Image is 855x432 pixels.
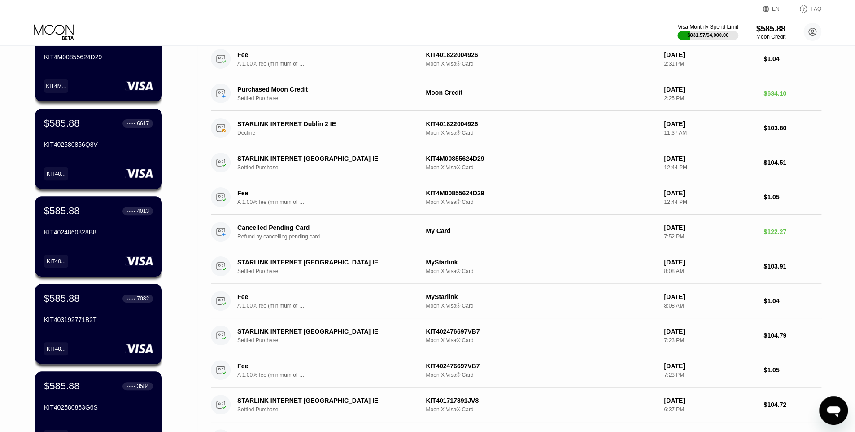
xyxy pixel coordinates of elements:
[44,342,68,355] div: KIT40...
[127,210,135,212] div: ● ● ● ●
[44,167,68,180] div: KIT40...
[677,24,738,40] div: Visa Monthly Spend Limit$831.57/$4,000.00
[664,362,756,370] div: [DATE]
[664,51,756,58] div: [DATE]
[211,318,821,353] div: STARLINK INTERNET [GEOGRAPHIC_DATA] IESettled PurchaseKIT402476697VB7Moon X Visa® Card[DATE]7:23 ...
[237,120,411,128] div: STARLINK INTERNET Dublin 2 IE
[237,293,300,300] div: Fee
[664,303,756,309] div: 8:08 AM
[35,21,162,101] div: $585.88● ● ● ●5297KIT4M00855624D29KIT4M...
[664,259,756,266] div: [DATE]
[237,61,305,67] div: A 1.00% fee (minimum of $1.00) is charged on all transactions
[426,190,657,197] div: KIT4M00855624D29
[237,155,411,162] div: STARLINK INTERNET [GEOGRAPHIC_DATA] IE
[137,383,149,389] div: 3584
[237,130,424,136] div: Decline
[763,4,790,13] div: EN
[237,303,305,309] div: A 1.00% fee (minimum of $1.00) is charged on all transactions
[237,95,424,101] div: Settled Purchase
[664,190,756,197] div: [DATE]
[237,372,305,378] div: A 1.00% fee (minimum of $1.00) is charged on all transactions
[763,332,821,339] div: $104.79
[664,155,756,162] div: [DATE]
[35,109,162,189] div: $585.88● ● ● ●6617KIT402580856Q8VKIT40...
[44,79,68,93] div: KIT4M...
[664,95,756,101] div: 2:25 PM
[664,61,756,67] div: 2:31 PM
[127,297,135,300] div: ● ● ● ●
[756,34,785,40] div: Moon Credit
[426,61,657,67] div: Moon X Visa® Card
[756,24,785,40] div: $585.88Moon Credit
[664,234,756,240] div: 7:52 PM
[426,259,657,266] div: MyStarlink
[44,205,80,217] div: $585.88
[426,120,657,128] div: KIT401822004926
[237,337,424,344] div: Settled Purchase
[44,118,80,129] div: $585.88
[211,215,821,249] div: Cancelled Pending CardRefund by cancelling pending cardMy Card[DATE]7:52 PM$122.27
[44,255,68,268] div: KIT40...
[35,196,162,277] div: $585.88● ● ● ●4013KIT4024860828B8KIT40...
[237,406,424,413] div: Settled Purchase
[426,303,657,309] div: Moon X Visa® Card
[211,180,821,215] div: FeeA 1.00% fee (minimum of $1.00) is charged on all transactionsKIT4M00855624D29Moon X Visa® Card...
[237,164,424,171] div: Settled Purchase
[664,337,756,344] div: 7:23 PM
[237,397,411,404] div: STARLINK INTERNET [GEOGRAPHIC_DATA] IE
[763,90,821,97] div: $634.10
[47,258,65,264] div: KIT40...
[44,380,80,392] div: $585.88
[237,268,424,274] div: Settled Purchase
[44,293,80,304] div: $585.88
[772,6,780,12] div: EN
[211,42,821,76] div: FeeA 1.00% fee (minimum of $1.00) is charged on all transactionsKIT401822004926Moon X Visa® Card[...
[137,120,149,127] div: 6617
[35,284,162,364] div: $585.88● ● ● ●7082KIT403192771B2TKIT40...
[237,224,411,231] div: Cancelled Pending Card
[426,372,657,378] div: Moon X Visa® Card
[763,228,821,235] div: $122.27
[137,295,149,302] div: 7082
[664,397,756,404] div: [DATE]
[211,353,821,388] div: FeeA 1.00% fee (minimum of $1.00) is charged on all transactionsKIT402476697VB7Moon X Visa® Card[...
[426,51,657,58] div: KIT401822004926
[237,190,300,197] div: Fee
[211,76,821,111] div: Purchased Moon CreditSettled PurchaseMoon Credit[DATE]2:25 PM$634.10
[763,366,821,374] div: $1.05
[664,268,756,274] div: 8:08 AM
[664,328,756,335] div: [DATE]
[237,234,424,240] div: Refund by cancelling pending card
[426,397,657,404] div: KIT401717891JV8
[763,159,821,166] div: $104.51
[426,337,657,344] div: Moon X Visa® Card
[763,263,821,270] div: $103.91
[237,328,411,335] div: STARLINK INTERNET [GEOGRAPHIC_DATA] IE
[426,164,657,171] div: Moon X Visa® Card
[44,229,153,236] div: KIT4024860828B8
[763,401,821,408] div: $104.72
[426,328,657,335] div: KIT402476697VB7
[237,199,305,205] div: A 1.00% fee (minimum of $1.00) is charged on all transactions
[790,4,821,13] div: FAQ
[664,372,756,378] div: 7:23 PM
[237,362,300,370] div: Fee
[44,53,153,61] div: KIT4M00855624D29
[127,122,135,125] div: ● ● ● ●
[664,130,756,136] div: 11:37 AM
[211,111,821,145] div: STARLINK INTERNET Dublin 2 IEDeclineKIT401822004926Moon X Visa® Card[DATE]11:37 AM$103.80
[211,284,821,318] div: FeeA 1.00% fee (minimum of $1.00) is charged on all transactionsMyStarlinkMoon X Visa® Card[DATE]...
[426,293,657,300] div: MyStarlink
[47,171,65,177] div: KIT40...
[664,86,756,93] div: [DATE]
[664,406,756,413] div: 6:37 PM
[763,297,821,304] div: $1.04
[763,194,821,201] div: $1.05
[677,24,738,30] div: Visa Monthly Spend Limit
[687,32,728,38] div: $831.57 / $4,000.00
[211,249,821,284] div: STARLINK INTERNET [GEOGRAPHIC_DATA] IESettled PurchaseMyStarlinkMoon X Visa® Card[DATE]8:08 AM$10...
[426,130,657,136] div: Moon X Visa® Card
[46,83,66,89] div: KIT4M...
[47,346,65,352] div: KIT40...
[137,208,149,214] div: 4013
